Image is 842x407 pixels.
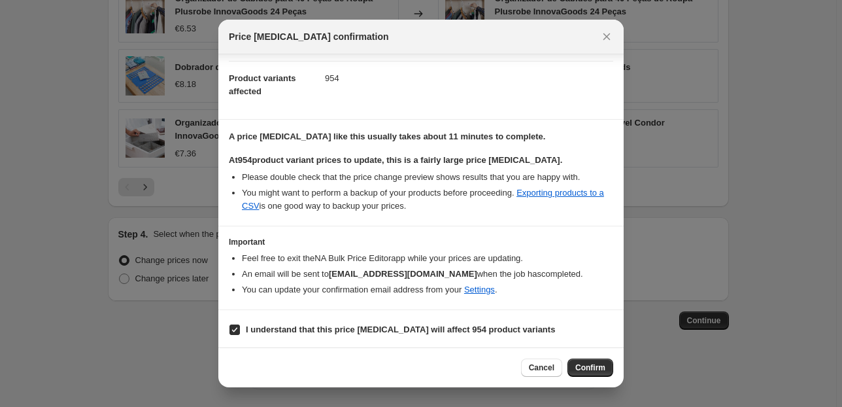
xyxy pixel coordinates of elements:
[329,269,477,279] b: [EMAIL_ADDRESS][DOMAIN_NAME]
[575,363,605,373] span: Confirm
[229,155,562,165] b: At 954 product variant prices to update, this is a fairly large price [MEDICAL_DATA].
[529,363,554,373] span: Cancel
[464,285,495,294] a: Settings
[229,30,389,43] span: Price [MEDICAL_DATA] confirmation
[521,359,562,377] button: Cancel
[229,237,613,247] h3: Important
[242,283,613,296] li: You can update your confirmation email address from your .
[325,61,613,96] dd: 954
[229,73,296,96] span: Product variants affected
[242,186,613,213] li: You might want to perform a backup of your products before proceeding. is one good way to backup ...
[598,27,616,46] button: Close
[242,252,613,265] li: Feel free to exit the NA Bulk Price Editor app while your prices are updating.
[242,188,604,211] a: Exporting products to a CSV
[242,268,613,281] li: An email will be sent to when the job has completed .
[246,325,555,334] b: I understand that this price [MEDICAL_DATA] will affect 954 product variants
[242,171,613,184] li: Please double check that the price change preview shows results that you are happy with.
[567,359,613,377] button: Confirm
[229,132,545,141] b: A price [MEDICAL_DATA] like this usually takes about 11 minutes to complete.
